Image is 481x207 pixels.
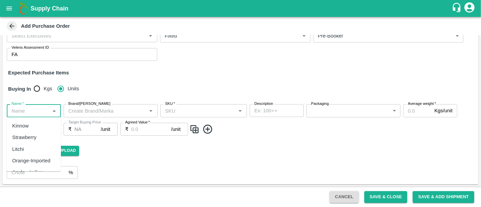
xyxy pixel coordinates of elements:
[34,82,85,95] div: buying_in
[1,1,17,16] button: open drawer
[68,101,110,107] label: Brand/[PERSON_NAME]
[146,31,155,40] button: Open
[12,134,37,141] div: Strawberry
[69,169,73,176] p: %
[125,125,129,133] p: ₹
[12,122,29,130] div: Kinnow
[12,157,50,164] div: Orange-Imported
[12,145,24,153] div: Litchi
[171,125,181,133] p: /unit
[9,106,48,115] input: Name
[68,120,101,125] label: Target Buying Price
[55,146,79,156] span: Upload
[68,125,72,133] p: ₹
[408,101,436,107] label: Average weight
[30,5,68,12] b: Supply Chain
[21,23,70,29] b: Add Purchase Order
[7,166,66,179] input: Chute
[236,106,245,115] button: Open
[452,2,463,15] div: customer-support
[311,101,329,107] label: Packaging
[162,106,234,115] input: SKU
[12,51,18,58] p: FA
[413,191,474,203] button: Save & Add Shipment
[50,106,59,115] button: Close
[189,124,200,135] img: CloneIcon
[66,106,144,115] input: Create Brand/Marka
[12,45,49,50] label: Velens Assessment ID
[125,120,150,125] label: Agreed Value
[68,85,79,92] span: Units
[146,106,155,115] button: Open
[9,31,144,40] input: Select Executives
[254,101,273,107] label: Description
[165,32,177,40] p: Fixed
[17,2,30,15] img: logo
[30,4,452,13] a: Supply Chain
[12,168,55,184] div: Apple - Indian - Spur
[44,85,52,92] span: Kgs
[12,101,24,107] label: Name
[165,101,175,107] label: SKU
[131,123,171,136] input: 0.0
[364,191,408,203] button: Save & Close
[74,123,101,136] input: 0.0
[318,32,343,40] p: Pre-Booker
[463,1,476,16] div: account of current user
[101,125,110,133] p: /unit
[434,107,453,114] p: Kgs/unit
[329,191,359,203] button: Cancel
[5,82,34,96] h6: Buying In
[403,104,432,117] input: 0.0
[8,70,69,75] strong: Expected Purchase Items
